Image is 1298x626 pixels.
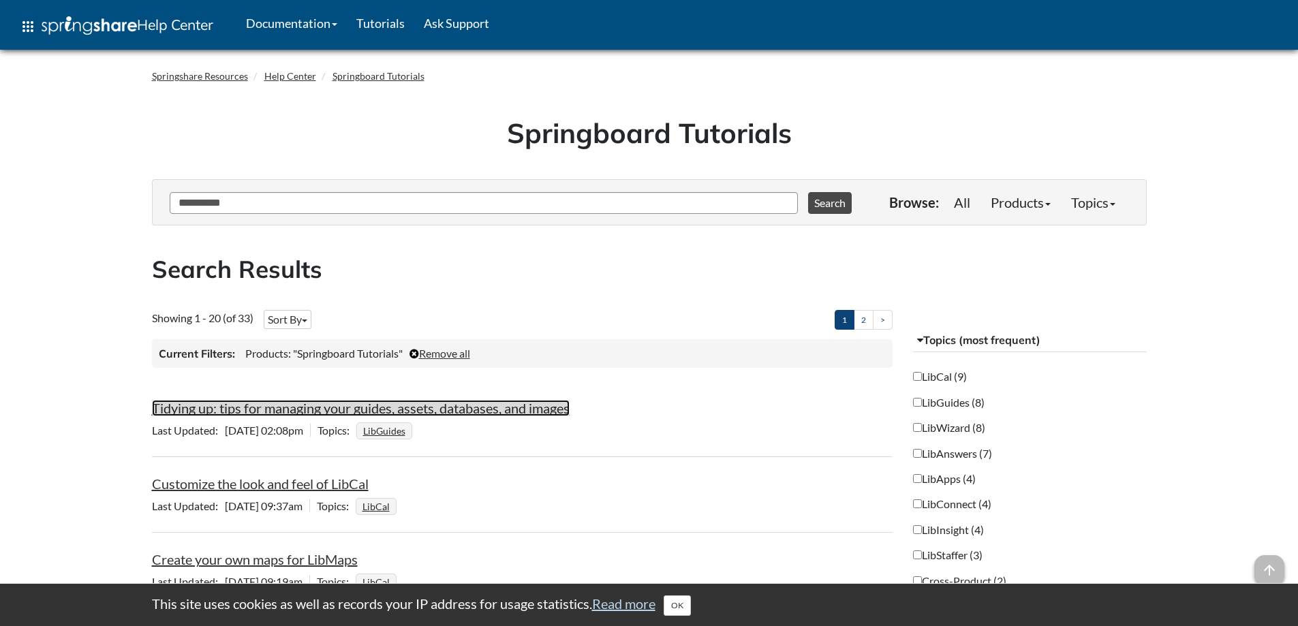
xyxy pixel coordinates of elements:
label: LibCal (9) [913,369,967,384]
input: LibInsight (4) [913,525,922,534]
a: Remove all [410,347,470,360]
span: Topics [317,499,356,512]
span: [DATE] 02:08pm [152,424,310,437]
a: 1 [835,310,854,330]
a: Customize the look and feel of LibCal [152,475,369,492]
span: arrow_upward [1254,555,1284,585]
h2: Search Results [152,253,1147,286]
ul: Topics [356,499,400,512]
a: Ask Support [414,6,499,40]
input: Cross-Product (2) [913,576,922,585]
label: LibWizard (8) [913,420,985,435]
span: "Springboard Tutorials" [293,347,403,360]
input: LibConnect (4) [913,499,922,508]
span: [DATE] 09:19am [152,575,309,588]
a: Documentation [236,6,347,40]
a: Tidying up: tips for managing your guides, assets, databases, and images [152,400,570,416]
a: LibGuides [361,421,407,441]
h1: Springboard Tutorials [162,114,1137,152]
span: Topics [318,424,356,437]
label: LibGuides (8) [913,395,985,410]
a: LibCal [360,497,392,516]
input: LibGuides (8) [913,398,922,407]
span: Help Center [137,16,213,33]
a: Read more [592,595,655,612]
input: LibStaffer (3) [913,550,922,559]
button: Search [808,192,852,214]
span: Last Updated [152,499,225,512]
div: This site uses cookies as well as records your IP address for usage statistics. [138,594,1160,616]
label: Cross-Product (2) [913,574,1006,589]
input: LibCal (9) [913,372,922,381]
ul: Pagination of search results [835,310,893,330]
label: LibStaffer (3) [913,548,983,563]
a: All [944,189,980,216]
a: arrow_upward [1254,557,1284,573]
a: Products [980,189,1061,216]
p: Browse: [889,193,939,212]
a: apps Help Center [10,6,223,47]
span: Topics [317,575,356,588]
button: Close [664,595,691,616]
span: Showing 1 - 20 (of 33) [152,311,253,324]
a: LibCal [360,572,392,592]
button: Sort By [264,310,311,329]
span: Last Updated [152,424,225,437]
a: Springboard Tutorials [333,70,424,82]
button: Topics (most frequent) [913,328,1147,353]
label: LibAnswers (7) [913,446,992,461]
a: Springshare Resources [152,70,248,82]
input: LibApps (4) [913,474,922,483]
input: LibAnswers (7) [913,449,922,458]
label: LibInsight (4) [913,522,984,537]
span: Last Updated [152,575,225,588]
a: 2 [854,310,874,330]
img: Springshare [42,16,137,35]
span: [DATE] 09:37am [152,499,309,512]
h3: Current Filters [159,346,235,361]
ul: Topics [356,424,416,437]
a: > [873,310,893,330]
input: LibWizard (8) [913,423,922,432]
a: Help Center [264,70,316,82]
a: Create your own maps for LibMaps [152,551,358,567]
span: Products: [245,347,291,360]
span: apps [20,18,36,35]
ul: Topics [356,575,400,588]
label: LibApps (4) [913,471,976,486]
label: LibConnect (4) [913,497,991,512]
a: Tutorials [347,6,414,40]
a: Topics [1061,189,1126,216]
